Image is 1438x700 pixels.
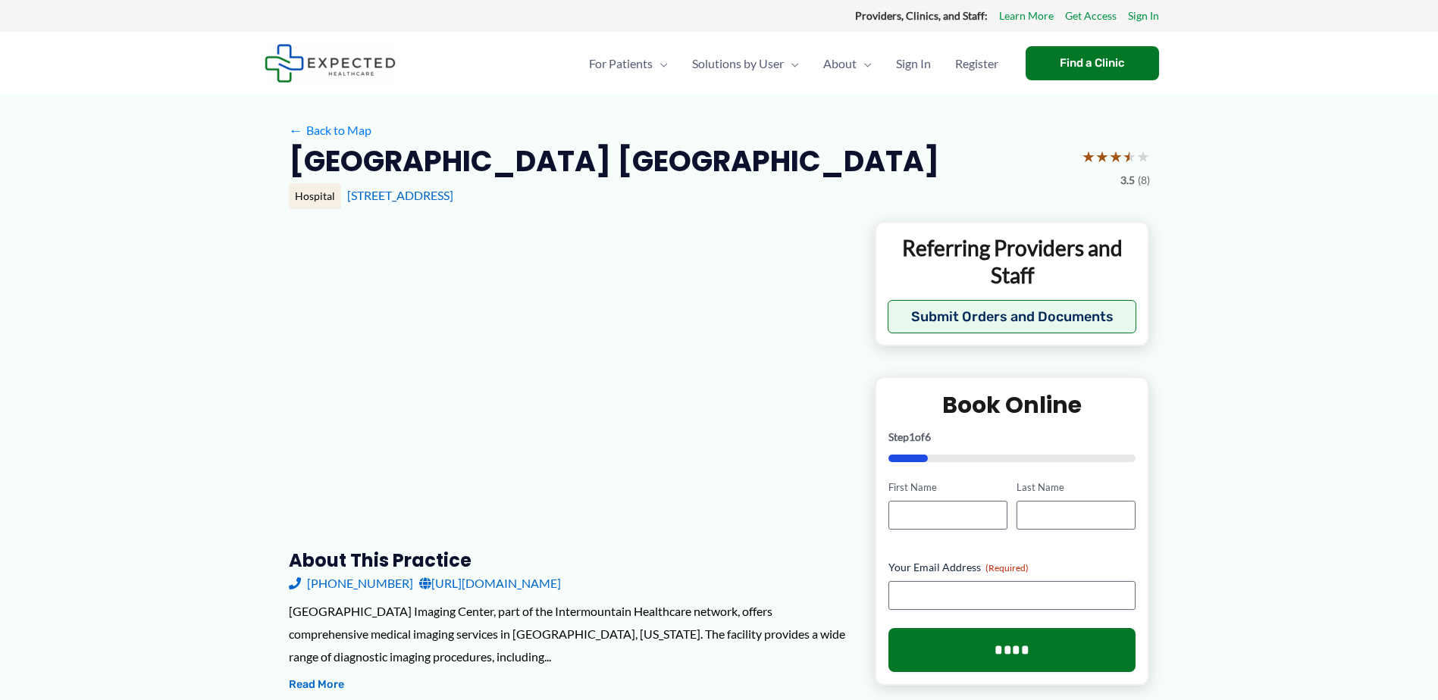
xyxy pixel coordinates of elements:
[896,37,931,90] span: Sign In
[347,188,453,202] a: [STREET_ADDRESS]
[1128,6,1159,26] a: Sign In
[692,37,784,90] span: Solutions by User
[955,37,998,90] span: Register
[1017,480,1136,495] label: Last Name
[888,234,1137,289] p: Referring Providers and Staff
[289,572,413,595] a: [PHONE_NUMBER]
[884,37,943,90] a: Sign In
[888,480,1007,495] label: First Name
[909,430,915,443] span: 1
[985,562,1029,573] span: (Required)
[888,432,1136,442] p: Step of
[888,300,1137,333] button: Submit Orders and Documents
[1138,170,1150,190] span: (8)
[888,390,1136,420] h2: Book Online
[999,6,1054,26] a: Learn More
[289,548,851,572] h3: About this practice
[577,37,680,90] a: For PatientsMenu Toggle
[265,44,396,83] img: Expected Healthcare Logo - side, dark font, small
[680,37,811,90] a: Solutions by UserMenu Toggle
[1120,170,1135,190] span: 3.5
[289,183,341,209] div: Hospital
[419,572,561,595] a: [URL][DOMAIN_NAME]
[289,119,371,142] a: ←Back to Map
[1123,142,1136,170] span: ★
[784,37,799,90] span: Menu Toggle
[653,37,668,90] span: Menu Toggle
[1109,142,1123,170] span: ★
[577,37,1010,90] nav: Primary Site Navigation
[1065,6,1117,26] a: Get Access
[857,37,872,90] span: Menu Toggle
[888,560,1136,575] label: Your Email Address
[823,37,857,90] span: About
[1136,142,1150,170] span: ★
[1082,142,1095,170] span: ★
[289,123,303,137] span: ←
[289,676,344,694] button: Read More
[1095,142,1109,170] span: ★
[589,37,653,90] span: For Patients
[289,600,851,667] div: [GEOGRAPHIC_DATA] Imaging Center, part of the Intermountain Healthcare network, offers comprehens...
[925,430,931,443] span: 6
[855,9,988,22] strong: Providers, Clinics, and Staff:
[1026,46,1159,80] a: Find a Clinic
[289,142,939,180] h2: [GEOGRAPHIC_DATA] [GEOGRAPHIC_DATA]
[943,37,1010,90] a: Register
[811,37,884,90] a: AboutMenu Toggle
